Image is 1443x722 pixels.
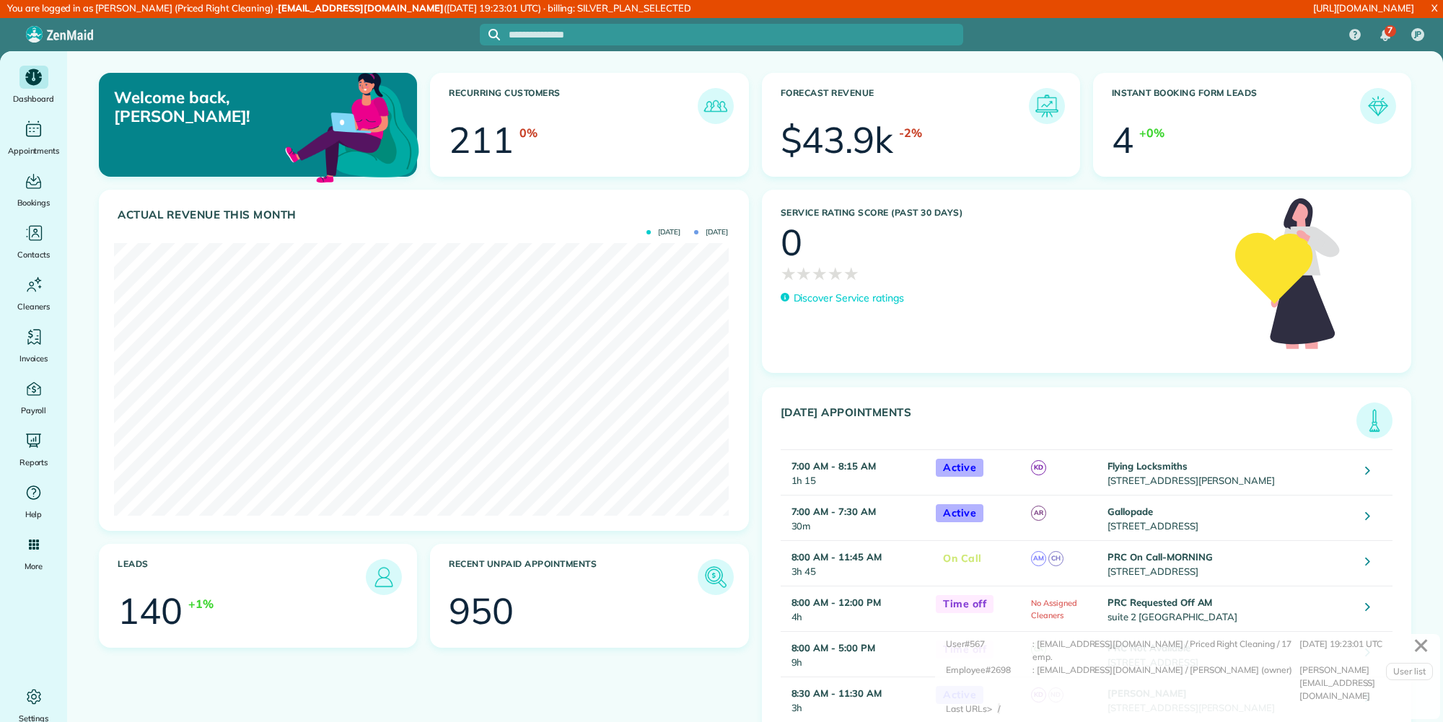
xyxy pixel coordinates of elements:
[1405,628,1437,664] a: ✕
[1104,541,1354,586] td: [STREET_ADDRESS]
[1370,19,1400,51] div: 7 unread notifications
[17,195,51,210] span: Bookings
[781,291,904,306] a: Discover Service ratings
[1139,124,1165,141] div: +0%
[781,541,929,586] td: 3h 45
[118,559,366,595] h3: Leads
[369,563,398,591] img: icon_leads-1bed01f49abd5b7fead27621c3d59655bb73ed531f8eeb49469d10e621d6b896.png
[449,593,514,629] div: 950
[188,595,214,612] div: +1%
[701,563,730,591] img: icon_unpaid_appointments-47b8ce3997adf2238b356f14209ab4cced10bd1f174958f3ca8f1d0dd7fffeee.png
[781,632,929,677] td: 9h
[1031,551,1046,566] span: AM
[480,29,500,40] button: Focus search
[936,550,989,568] span: On Call
[21,403,47,418] span: Payroll
[781,224,802,260] div: 0
[8,144,60,158] span: Appointments
[449,122,514,158] div: 211
[1108,596,1212,608] strong: PRC Requested Off AM
[6,66,61,106] a: Dashboard
[25,559,43,573] span: More
[118,208,734,221] h3: Actual Revenue this month
[1032,92,1061,120] img: icon_forecast_revenue-8c13a41c7ed35a8dcfafea3cbb826a0462acb37728057bba2d056411b612bbbe.png
[1032,664,1299,703] div: : [EMAIL_ADDRESS][DOMAIN_NAME] / [PERSON_NAME] (owner)
[1108,506,1153,517] strong: Gallopade
[1112,122,1133,158] div: 4
[1108,551,1212,563] strong: PRC On Call-MORNING
[781,450,929,496] td: 1h 15
[6,221,61,262] a: Contacts
[282,56,422,196] img: dashboard_welcome-42a62b7d889689a78055ac9021e634bf52bae3f8056760290aed330b23ab8690.png
[6,273,61,314] a: Cleaners
[987,703,1006,716] div: >
[1031,460,1046,475] span: KD
[946,638,1032,664] div: User#567
[701,92,730,120] img: icon_recurring_customers-cf858462ba22bcd05b5a5880d41d6543d210077de5bb9ebc9590e49fd87d84ed.png
[1414,29,1422,40] span: JP
[781,260,797,286] span: ★
[1048,551,1063,566] span: CH
[781,208,1221,218] h3: Service Rating score (past 30 days)
[1104,450,1354,496] td: [STREET_ADDRESS][PERSON_NAME]
[19,351,48,366] span: Invoices
[1364,92,1392,120] img: icon_form_leads-04211a6a04a5b2264e4ee56bc0799ec3eb69b7e499cbb523a139df1d13a81ae0.png
[794,291,904,306] p: Discover Service ratings
[1031,506,1046,521] span: AR
[828,260,843,286] span: ★
[13,92,54,106] span: Dashboard
[843,260,859,286] span: ★
[17,247,50,262] span: Contacts
[1360,406,1389,435] img: icon_todays_appointments-901f7ab196bb0bea1936b74009e4eb5ffbc2d2711fa7634e0d609ed5ef32b18b.png
[118,593,183,629] div: 140
[6,170,61,210] a: Bookings
[694,229,728,236] span: [DATE]
[998,703,1000,714] span: /
[1031,598,1077,620] span: No Assigned Cleaners
[6,377,61,418] a: Payroll
[781,406,1357,439] h3: [DATE] Appointments
[936,459,983,477] span: Active
[1299,638,1429,664] div: [DATE] 19:23:01 UTC
[646,229,680,236] span: [DATE]
[1108,460,1187,472] strong: Flying Locksmiths
[519,124,538,141] div: 0%
[781,586,929,632] td: 4h
[114,88,315,126] p: Welcome back, [PERSON_NAME]!
[19,455,48,470] span: Reports
[6,118,61,158] a: Appointments
[1386,663,1433,680] a: User list
[791,551,882,563] strong: 8:00 AM - 11:45 AM
[899,124,922,141] div: -2%
[6,325,61,366] a: Invoices
[781,496,929,541] td: 30m
[791,460,876,472] strong: 7:00 AM - 8:15 AM
[1299,664,1429,703] div: [PERSON_NAME][EMAIL_ADDRESS][DOMAIN_NAME]
[812,260,828,286] span: ★
[936,504,983,522] span: Active
[791,642,875,653] strong: 8:00 AM - 5:00 PM
[1104,586,1354,632] td: suite 2 [GEOGRAPHIC_DATA]
[1032,638,1299,664] div: : [EMAIL_ADDRESS][DOMAIN_NAME] / Priced Right Cleaning / 17 emp.
[1112,88,1360,124] h3: Instant Booking Form Leads
[488,29,500,40] svg: Focus search
[1387,25,1392,36] span: 7
[1338,18,1443,51] nav: Main
[781,88,1029,124] h3: Forecast Revenue
[6,429,61,470] a: Reports
[796,260,812,286] span: ★
[936,595,994,613] span: Time off
[1104,496,1354,541] td: [STREET_ADDRESS]
[781,122,894,158] div: $43.9k
[17,299,50,314] span: Cleaners
[449,559,697,595] h3: Recent unpaid appointments
[791,596,881,608] strong: 8:00 AM - 12:00 PM
[449,88,697,124] h3: Recurring Customers
[25,507,43,521] span: Help
[1104,632,1354,677] td: [STREET_ADDRESS]
[791,506,876,517] strong: 7:00 AM - 7:30 AM
[6,481,61,521] a: Help
[278,2,444,14] strong: [EMAIL_ADDRESS][DOMAIN_NAME]
[946,703,987,716] div: Last URLs
[946,664,1032,703] div: Employee#2698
